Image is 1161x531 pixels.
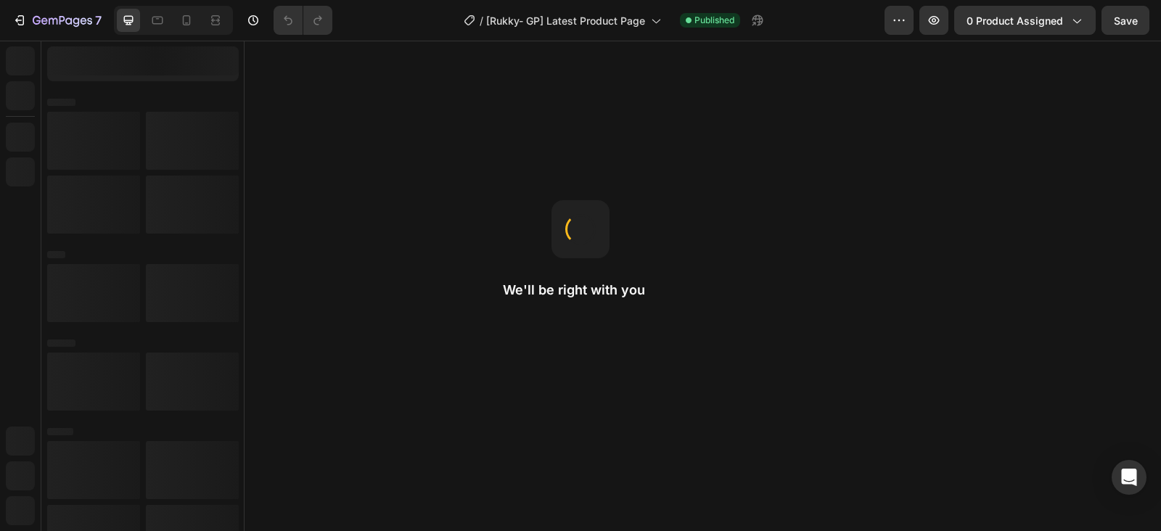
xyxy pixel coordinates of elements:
button: Save [1101,6,1149,35]
div: Undo/Redo [274,6,332,35]
span: Save [1114,15,1138,27]
button: 0 product assigned [954,6,1096,35]
button: 7 [6,6,108,35]
span: Published [694,14,734,27]
span: [Rukky- GP] Latest Product Page [486,13,645,28]
h2: We'll be right with you [503,281,658,299]
div: Open Intercom Messenger [1112,460,1146,495]
span: / [480,13,483,28]
p: 7 [95,12,102,29]
span: 0 product assigned [967,13,1063,28]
